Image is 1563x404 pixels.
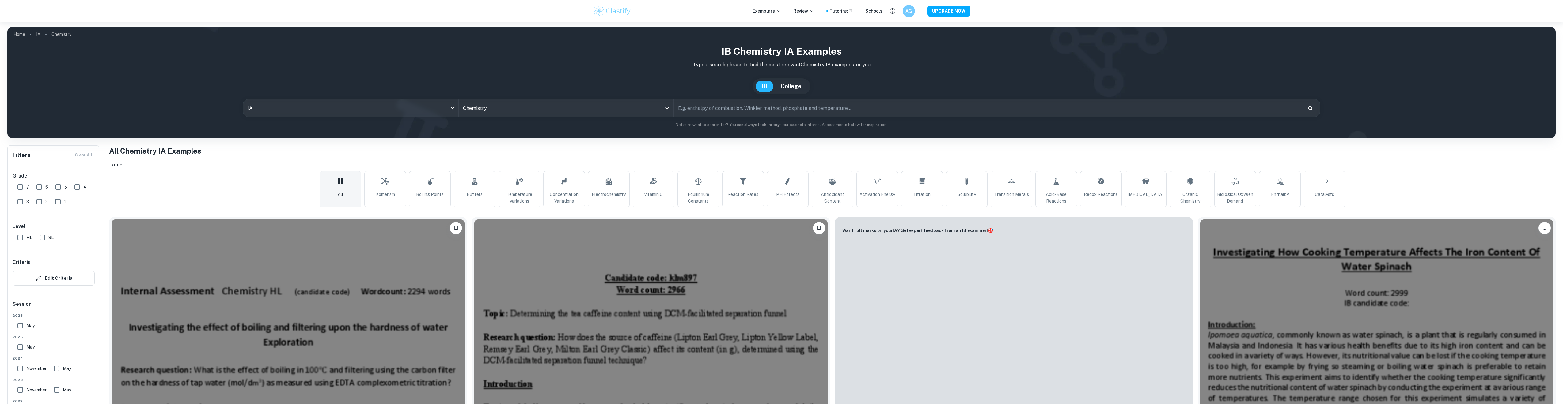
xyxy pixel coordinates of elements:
[63,387,71,393] span: May
[1538,222,1551,234] button: Bookmark
[1305,103,1315,113] button: Search
[109,161,1556,169] h6: Topic
[756,81,773,92] button: IB
[83,184,86,190] span: 4
[26,344,35,350] span: May
[26,234,32,241] span: HL
[13,30,25,39] a: Home
[467,191,483,198] span: Buffers
[26,198,29,205] span: 3
[887,6,898,16] button: Help and Feedback
[865,8,882,14] a: Schools
[546,191,582,204] span: Concentration Variations
[63,365,71,372] span: May
[1271,191,1289,198] span: Enthalpy
[7,27,1556,138] img: profile cover
[793,8,814,14] p: Review
[36,30,40,39] a: IA
[109,145,1556,156] h1: All Chemistry IA Examples
[13,313,95,318] span: 2026
[680,191,716,204] span: Equilibrium Constants
[13,172,95,180] h6: Grade
[913,191,931,198] span: Titration
[26,322,35,329] span: May
[416,191,444,198] span: Boiling Points
[13,151,30,159] h6: Filters
[1315,191,1334,198] span: Catalysts
[64,198,66,205] span: 1
[905,8,912,14] h6: AG
[593,5,632,17] img: Clastify logo
[13,301,95,313] h6: Session
[13,223,95,230] h6: Level
[813,222,825,234] button: Bookmark
[727,191,758,198] span: Reaction Rates
[13,271,95,286] button: Edit Criteria
[338,191,343,198] span: All
[45,184,48,190] span: 6
[13,334,95,340] span: 2025
[26,387,47,393] span: November
[674,99,1303,117] input: E.g. enthalpy of combustion, Winkler method, phosphate and temperature...
[842,227,993,234] p: Want full marks on your IA ? Get expert feedback from an IB examiner!
[927,6,970,17] button: UPGRADE NOW
[450,222,462,234] button: Bookmark
[958,191,976,198] span: Solubility
[13,356,95,361] span: 2024
[375,191,395,198] span: Isomerism
[12,44,1551,59] h1: IB Chemistry IA examples
[13,259,31,266] h6: Criteria
[1038,191,1074,204] span: Acid-Base Reactions
[994,191,1029,198] span: Transition Metals
[26,184,29,190] span: 7
[829,8,853,14] a: Tutoring
[48,234,54,241] span: SL
[64,184,67,190] span: 5
[243,99,458,117] div: IA
[859,191,895,198] span: Activation Energy
[814,191,851,204] span: Antioxidant Content
[13,398,95,404] span: 2022
[26,365,47,372] span: November
[753,8,781,14] p: Exemplars
[988,228,993,233] span: 🎯
[775,81,807,92] button: College
[903,5,915,17] button: AG
[1084,191,1118,198] span: Redox Reactions
[13,377,95,383] span: 2023
[592,191,626,198] span: Electrochemistry
[644,191,663,198] span: Vitamin C
[776,191,799,198] span: pH Effects
[501,191,537,204] span: Temperature Variations
[51,31,71,38] p: Chemistry
[1128,191,1163,198] span: [MEDICAL_DATA]
[45,198,48,205] span: 2
[12,61,1551,69] p: Type a search phrase to find the most relevant Chemistry IA examples for you
[1172,191,1208,204] span: Organic Chemistry
[1217,191,1253,204] span: Biological Oxygen Demand
[663,104,671,112] button: Open
[12,122,1551,128] p: Not sure what to search for? You can always look through our example Internal Assessments below f...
